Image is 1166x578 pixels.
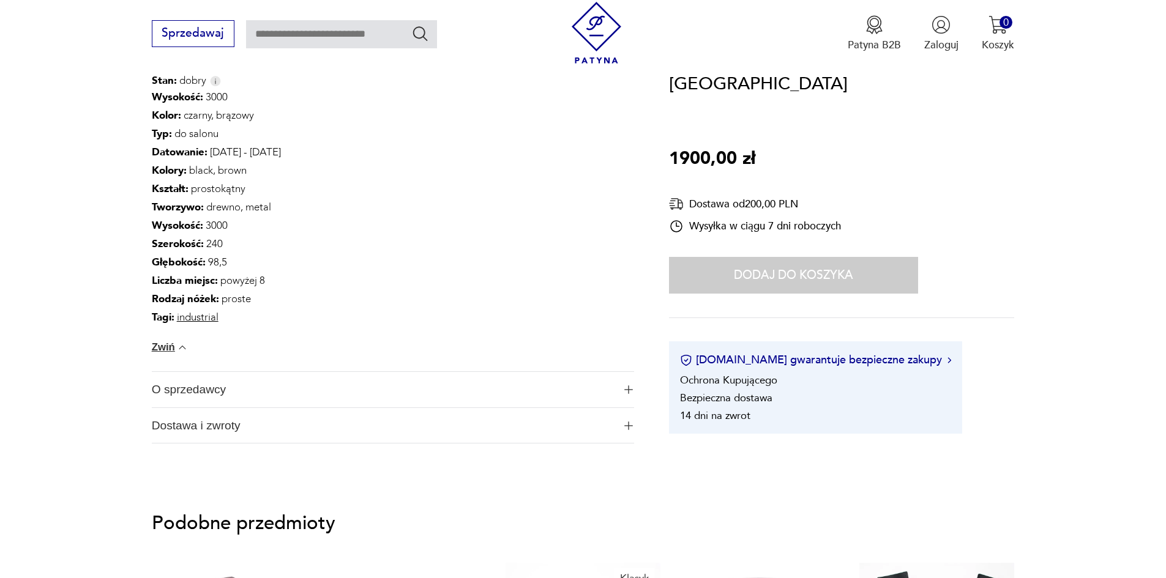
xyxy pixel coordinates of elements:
[152,127,172,141] b: Typ :
[924,38,959,52] p: Zaloguj
[152,310,174,324] b: Tagi:
[152,218,203,232] b: Wysokość :
[152,106,281,125] p: czarny, brązowy
[152,73,206,88] span: dobry
[152,237,204,251] b: Szerokość :
[152,217,281,235] p: 3000
[624,421,633,430] img: Ikona plusa
[152,198,281,217] p: drewno, metal
[669,196,684,212] img: Ikona dostawy
[152,408,614,443] span: Dostawa i zwroty
[848,15,901,52] a: Ikona medaluPatyna B2B
[152,90,203,104] b: Wysokość :
[669,219,841,234] div: Wysyłka w ciągu 7 dni roboczych
[848,38,901,52] p: Patyna B2B
[982,38,1014,52] p: Koszyk
[152,253,281,272] p: 98,5
[669,196,841,212] div: Dostawa od 200,00 PLN
[152,273,218,287] b: Liczba miejsc :
[152,163,187,177] b: Kolory :
[152,200,204,214] b: Tworzywo :
[680,374,777,388] li: Ochrona Kupującego
[152,20,234,47] button: Sprzedawaj
[1000,16,1012,29] div: 0
[152,408,634,443] button: Ikona plusaDostawa i zwroty
[988,15,1007,34] img: Ikona koszyka
[152,125,281,143] p: do salonu
[924,15,959,52] button: Zaloguj
[152,372,634,407] button: Ikona plusaO sprzedawcy
[152,235,281,253] p: 240
[669,70,848,98] h1: [GEOGRAPHIC_DATA]
[566,2,627,64] img: Patyna - sklep z meblami i dekoracjami vintage
[177,310,219,324] a: industrial
[932,15,951,34] img: Ikonka użytkownika
[152,372,614,407] span: O sprzedawcy
[848,15,901,52] button: Patyna B2B
[624,385,633,394] img: Ikona plusa
[680,391,772,406] li: Bezpieczna dostawa
[865,15,884,34] img: Ikona medalu
[152,143,281,161] p: [DATE] - [DATE]
[152,182,189,196] b: Kształt :
[152,180,281,198] p: prostokątny
[152,145,207,159] b: Datowanie :
[680,354,692,366] img: Ikona certyfikatu
[152,514,1015,532] p: Podobne przedmioty
[680,353,951,368] button: [DOMAIN_NAME] gwarantuje bezpieczne zakupy
[152,290,281,308] p: proste
[152,88,281,106] p: 3000
[152,292,219,306] b: Rodzaj nóżek :
[680,409,750,423] li: 14 dni na zwrot
[152,73,177,87] b: Stan:
[210,76,221,86] img: Info icon
[152,272,281,290] p: powyżej 8
[947,357,951,363] img: Ikona strzałki w prawo
[152,108,181,122] b: Kolor:
[152,341,189,354] button: Zwiń
[152,161,281,180] p: black, brown
[176,341,189,354] img: chevron down
[411,24,429,42] button: Szukaj
[982,15,1014,52] button: 0Koszyk
[152,255,206,269] b: Głębokość :
[669,145,755,173] p: 1900,00 zł
[152,29,234,39] a: Sprzedawaj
